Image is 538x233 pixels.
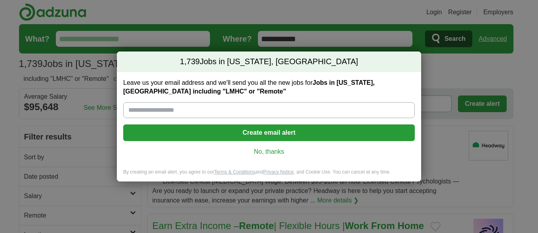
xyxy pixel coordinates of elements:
[123,78,415,96] label: Leave us your email address and we'll send you all the new jobs for
[214,169,255,175] a: Terms & Conditions
[123,124,415,141] button: Create email alert
[123,79,375,95] strong: Jobs in [US_STATE], [GEOGRAPHIC_DATA] including "LMHC" or "Remote"
[117,169,421,182] div: By creating an email alert, you agree to our and , and Cookie Use. You can cancel at any time.
[117,52,421,72] h2: Jobs in [US_STATE], [GEOGRAPHIC_DATA]
[180,56,200,67] span: 1,739
[130,147,408,156] a: No, thanks
[263,169,294,175] a: Privacy Notice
